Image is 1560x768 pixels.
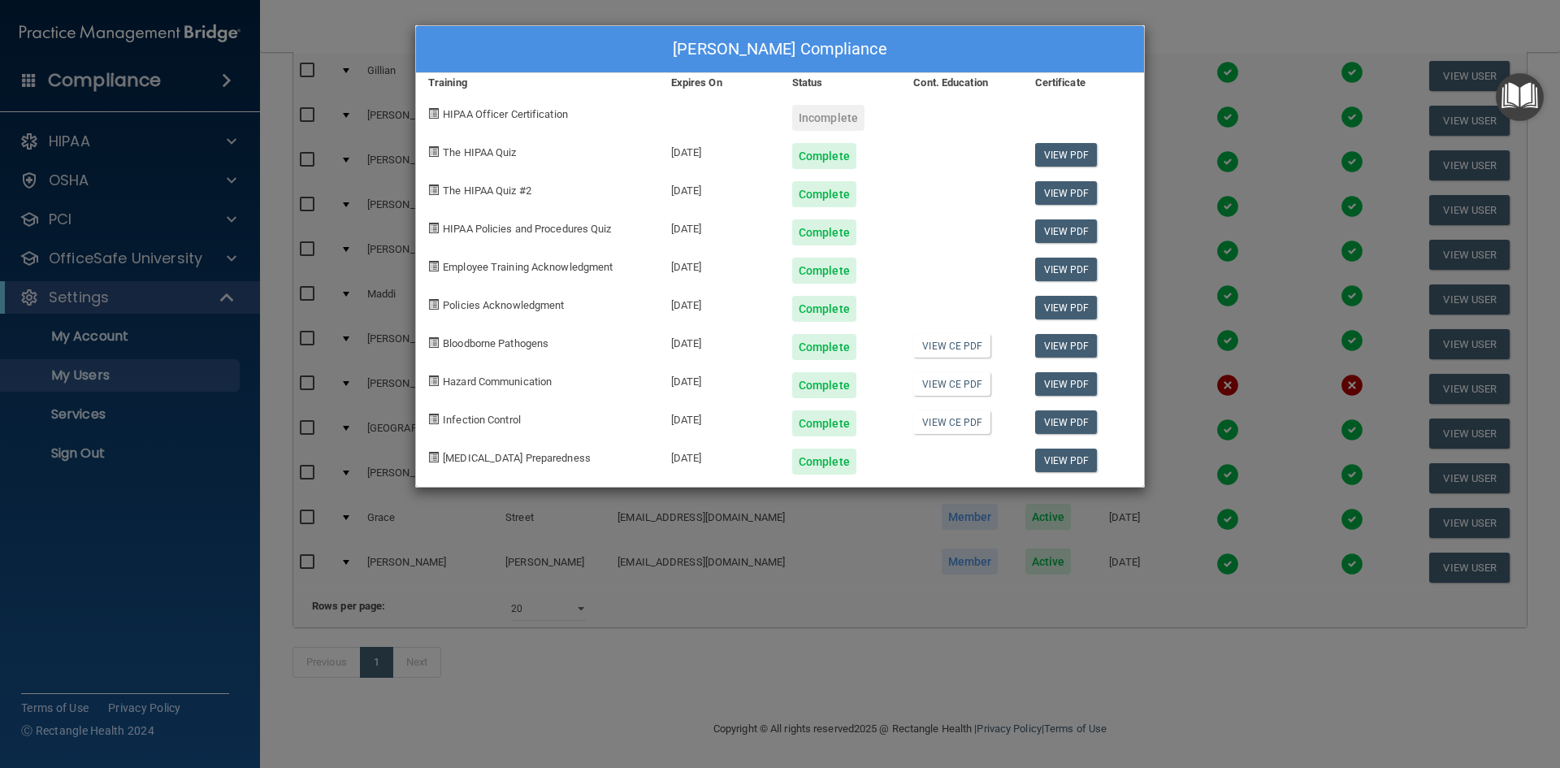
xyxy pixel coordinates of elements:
button: Open Resource Center [1496,73,1544,121]
div: Complete [792,143,856,169]
iframe: Drift Widget Chat Controller [1279,653,1540,718]
div: [DATE] [659,245,780,284]
div: [DATE] [659,360,780,398]
div: Complete [792,410,856,436]
a: View PDF [1035,372,1098,396]
span: The HIPAA Quiz #2 [443,184,531,197]
div: [DATE] [659,207,780,245]
a: View PDF [1035,258,1098,281]
div: Incomplete [792,105,864,131]
span: Policies Acknowledgment [443,299,564,311]
div: [DATE] [659,169,780,207]
div: Complete [792,258,856,284]
div: [DATE] [659,322,780,360]
div: Complete [792,296,856,322]
div: [PERSON_NAME] Compliance [416,26,1144,73]
a: View PDF [1035,334,1098,358]
div: Training [416,73,659,93]
span: HIPAA Officer Certification [443,108,568,120]
span: The HIPAA Quiz [443,146,516,158]
a: View PDF [1035,410,1098,434]
span: Bloodborne Pathogens [443,337,548,349]
div: Complete [792,372,856,398]
div: Complete [792,181,856,207]
a: View PDF [1035,143,1098,167]
div: Complete [792,219,856,245]
div: Complete [792,334,856,360]
div: [DATE] [659,436,780,475]
div: Expires On [659,73,780,93]
a: View PDF [1035,219,1098,243]
div: [DATE] [659,398,780,436]
a: View CE PDF [913,372,990,396]
a: View PDF [1035,296,1098,319]
div: Complete [792,449,856,475]
a: View PDF [1035,181,1098,205]
a: View CE PDF [913,410,990,434]
span: Employee Training Acknowledgment [443,261,613,273]
div: [DATE] [659,131,780,169]
div: Certificate [1023,73,1144,93]
span: [MEDICAL_DATA] Preparedness [443,452,591,464]
a: View CE PDF [913,334,990,358]
span: Infection Control [443,414,521,426]
div: [DATE] [659,284,780,322]
span: HIPAA Policies and Procedures Quiz [443,223,611,235]
div: Status [780,73,901,93]
div: Cont. Education [901,73,1022,93]
span: Hazard Communication [443,375,552,388]
a: View PDF [1035,449,1098,472]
